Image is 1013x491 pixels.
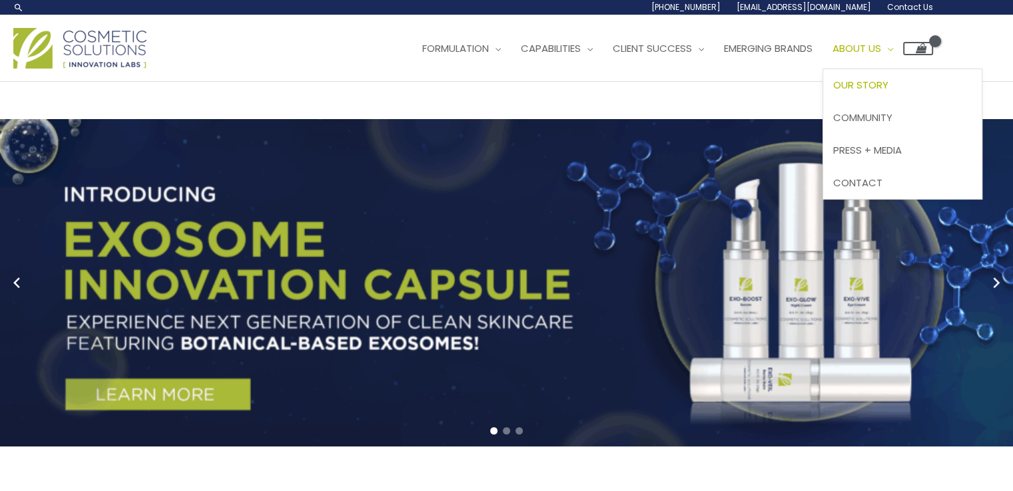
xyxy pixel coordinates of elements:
a: Community [823,102,982,134]
span: Our Story [833,78,888,92]
span: Formulation [422,41,489,55]
span: Contact [833,176,882,190]
span: Contact Us [887,1,933,13]
a: View Shopping Cart, empty [903,42,933,55]
a: Contact [823,166,982,199]
span: Go to slide 2 [503,427,510,434]
span: Community [833,110,892,124]
span: Go to slide 1 [490,427,498,434]
img: Cosmetic Solutions Logo [13,28,147,69]
a: Capabilities [511,29,603,69]
button: Next slide [986,273,1006,293]
a: Client Success [603,29,714,69]
span: Emerging Brands [724,41,813,55]
a: Emerging Brands [714,29,823,69]
span: Press + Media [833,143,902,157]
span: About Us [833,41,881,55]
span: [PHONE_NUMBER] [651,1,721,13]
a: Search icon link [13,2,24,13]
span: Go to slide 3 [515,427,523,434]
nav: Site Navigation [402,29,933,69]
span: Client Success [613,41,692,55]
a: About Us [823,29,903,69]
a: Formulation [412,29,511,69]
a: Our Story [823,69,982,102]
a: Press + Media [823,134,982,166]
span: [EMAIL_ADDRESS][DOMAIN_NAME] [737,1,871,13]
button: Previous slide [7,273,27,293]
span: Capabilities [521,41,581,55]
